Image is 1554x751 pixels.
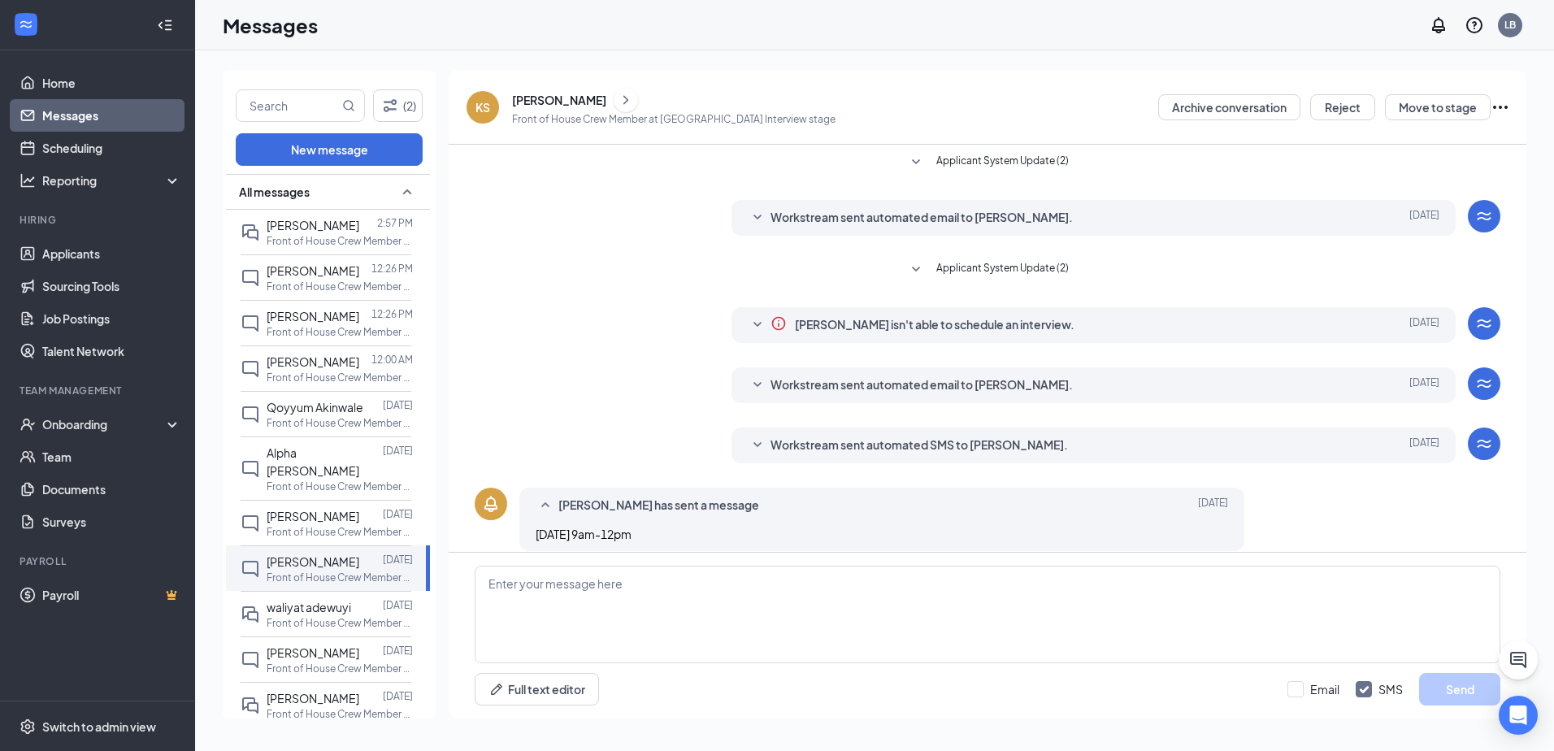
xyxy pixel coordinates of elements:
svg: Filter [380,96,400,115]
div: Hiring [20,213,178,227]
span: [DATE] [1409,315,1439,335]
p: Front of House Crew Member at [GEOGRAPHIC_DATA] [267,662,413,675]
p: Front of House Crew Member at [GEOGRAPHIC_DATA] [267,571,413,584]
div: KS [475,99,490,115]
span: waliyat adewuyi [267,600,351,614]
svg: Pen [488,681,505,697]
span: [DATE] [1409,375,1439,395]
svg: SmallChevronDown [906,260,926,280]
p: [DATE] [383,444,413,458]
svg: ChatInactive [241,559,260,579]
svg: ChatInactive [241,359,260,379]
svg: DoubleChat [241,605,260,624]
p: [DATE] [383,598,413,612]
span: [PERSON_NAME] [267,354,359,369]
span: [PERSON_NAME] [267,691,359,705]
a: Messages [42,99,181,132]
span: [DATE] 9am-12pm [536,527,632,541]
svg: Notifications [1429,15,1448,35]
p: [DATE] [383,644,413,658]
svg: Info [770,315,787,332]
svg: SmallChevronDown [906,153,926,172]
p: [DATE] [383,689,413,703]
a: Home [42,67,181,99]
span: [PERSON_NAME] [267,263,359,278]
p: Front of House Crew Member at [GEOGRAPHIC_DATA] [267,325,413,339]
p: [DATE] [383,553,413,567]
span: [PERSON_NAME] [267,554,359,569]
span: Workstream sent automated SMS to [PERSON_NAME]. [770,436,1068,455]
div: Open Intercom Messenger [1499,696,1538,735]
h1: Messages [223,11,318,39]
p: 2:57 PM [377,216,413,230]
span: [PERSON_NAME] [267,509,359,523]
svg: Analysis [20,172,36,189]
p: 12:26 PM [371,307,413,321]
button: Move to stage [1385,94,1491,120]
a: Surveys [42,506,181,538]
svg: ChatInactive [241,514,260,533]
a: PayrollCrown [42,579,181,611]
span: [DATE] [1409,208,1439,228]
svg: SmallChevronDown [748,375,767,395]
svg: ChatInactive [241,314,260,333]
svg: WorkstreamLogo [1474,434,1494,454]
svg: WorkstreamLogo [1474,374,1494,393]
p: Front of House Crew Member at [GEOGRAPHIC_DATA] [267,525,413,539]
span: Workstream sent automated email to [PERSON_NAME]. [770,208,1073,228]
svg: Bell [481,494,501,514]
button: Full text editorPen [475,673,599,705]
svg: ChevronRight [618,90,634,110]
input: Search [237,90,339,121]
button: ChatActive [1499,640,1538,679]
button: Send [1419,673,1500,705]
svg: QuestionInfo [1465,15,1484,35]
svg: Settings [20,718,36,735]
span: [PERSON_NAME] [267,309,359,323]
svg: ChatInactive [241,650,260,670]
svg: SmallChevronDown [748,315,767,335]
div: Payroll [20,554,178,568]
svg: WorkstreamLogo [18,16,34,33]
a: Job Postings [42,302,181,335]
p: Front of House Crew Member at [GEOGRAPHIC_DATA] [267,707,413,721]
svg: DoubleChat [241,223,260,242]
button: SmallChevronDownApplicant System Update (2) [906,260,1069,280]
span: [PERSON_NAME] isn't able to schedule an interview. [795,315,1074,335]
svg: SmallChevronDown [748,208,767,228]
svg: UserCheck [20,416,36,432]
span: All messages [239,184,310,200]
div: Team Management [20,384,178,397]
span: [PERSON_NAME] has sent a message [558,496,759,515]
div: Onboarding [42,416,167,432]
svg: SmallChevronUp [536,496,555,515]
p: [DATE] [383,507,413,521]
div: [PERSON_NAME] [512,92,606,108]
span: [DATE] [1409,436,1439,455]
svg: ChatActive [1508,650,1528,670]
a: Talent Network [42,335,181,367]
a: Applicants [42,237,181,270]
svg: SmallChevronUp [397,182,417,202]
svg: ChatInactive [241,405,260,424]
span: [PERSON_NAME] [267,218,359,232]
p: Front of House Crew Member at [GEOGRAPHIC_DATA] [267,234,413,248]
p: 12:26 PM [371,262,413,276]
span: Applicant System Update (2) [936,260,1069,280]
a: Team [42,441,181,473]
svg: DoubleChat [241,696,260,715]
p: Front of House Crew Member at [GEOGRAPHIC_DATA] [267,371,413,384]
span: [DATE] [1198,496,1228,515]
span: Qoyyum Akinwale [267,400,363,415]
p: Front of House Crew Member at [GEOGRAPHIC_DATA] [267,280,413,293]
a: Scheduling [42,132,181,164]
svg: ChatInactive [241,459,260,479]
div: Reporting [42,172,182,189]
p: [DATE] [383,398,413,412]
span: [PERSON_NAME] [267,645,359,660]
span: Workstream sent automated email to [PERSON_NAME]. [770,375,1073,395]
button: Reject [1310,94,1375,120]
p: Front of House Crew Member at [GEOGRAPHIC_DATA] [267,416,413,430]
p: 12:00 AM [371,353,413,367]
a: Documents [42,473,181,506]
